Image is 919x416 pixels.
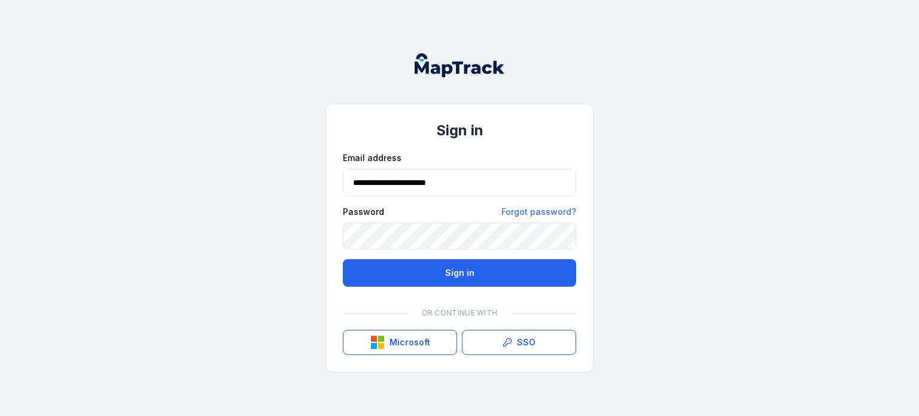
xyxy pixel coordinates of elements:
[462,330,576,355] a: SSO
[343,330,457,355] button: Microsoft
[395,53,524,77] nav: Global
[343,206,384,218] label: Password
[501,206,576,218] a: Forgot password?
[343,301,576,325] div: Or continue with
[343,121,576,140] h1: Sign in
[343,152,401,164] label: Email address
[343,259,576,287] button: Sign in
